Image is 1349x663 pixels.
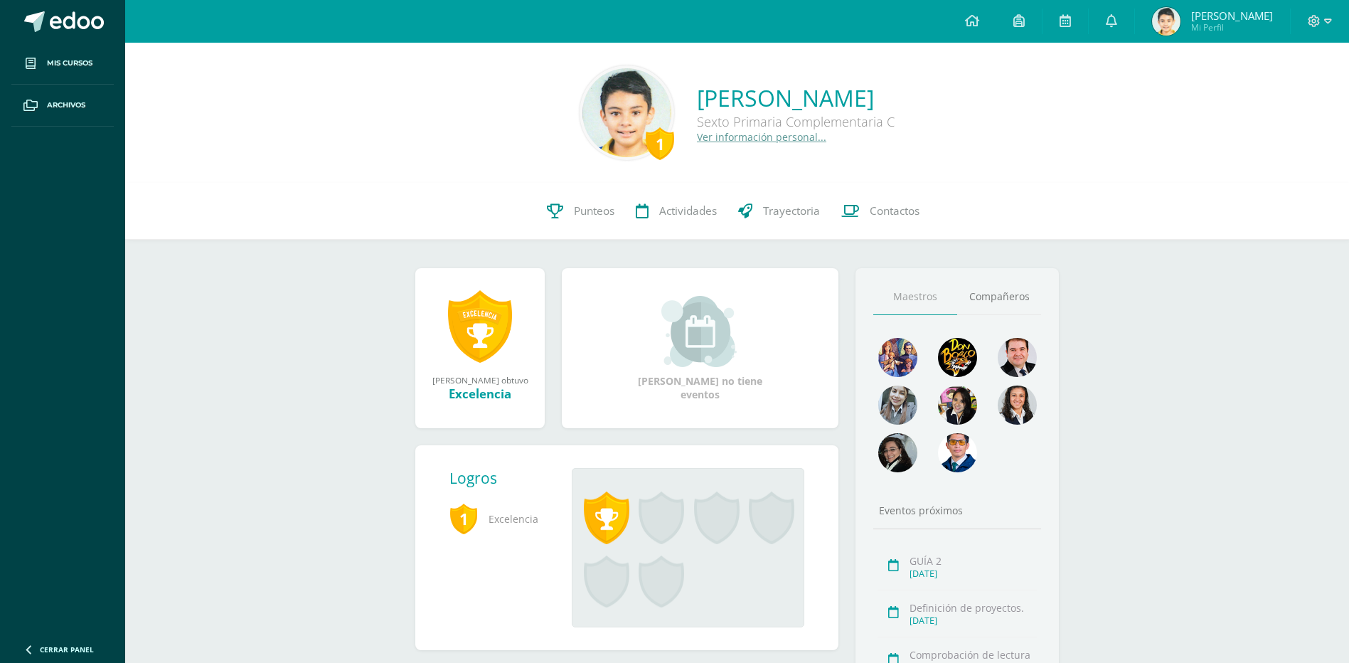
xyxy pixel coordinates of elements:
[1191,21,1273,33] span: Mi Perfil
[697,83,895,113] a: [PERSON_NAME]
[430,386,530,402] div: Excelencia
[998,338,1037,377] img: 79570d67cb4e5015f1d97fde0ec62c05.png
[629,296,772,401] div: [PERSON_NAME] no tiene eventos
[910,568,1037,580] div: [DATE]
[727,183,831,240] a: Trayectoria
[878,433,917,472] img: 6377130e5e35d8d0020f001f75faf696.png
[430,374,530,386] div: [PERSON_NAME] obtuvo
[449,499,549,539] span: Excelencia
[697,113,895,130] div: Sexto Primaria Complementaria C
[763,203,820,218] span: Trayectoria
[449,502,478,535] span: 1
[625,183,727,240] a: Actividades
[11,85,114,127] a: Archivos
[870,203,919,218] span: Contactos
[40,645,94,654] span: Cerrar panel
[910,601,1037,615] div: Definición de proyectos.
[449,468,560,488] div: Logros
[878,338,917,377] img: 88256b496371d55dc06d1c3f8a5004f4.png
[873,504,1041,517] div: Eventos próximos
[938,386,977,425] img: ddcb7e3f3dd5693f9a3e043a79a89297.png
[582,68,671,157] img: a9b8ada38b1479d290ffdc01aa64230d.png
[47,100,85,111] span: Archivos
[910,615,1037,627] div: [DATE]
[910,554,1037,568] div: GUÍA 2
[659,203,717,218] span: Actividades
[646,127,674,160] div: 1
[47,58,92,69] span: Mis cursos
[831,183,930,240] a: Contactos
[998,386,1037,425] img: 7e15a45bc4439684581270cc35259faa.png
[536,183,625,240] a: Punteos
[878,386,917,425] img: 45bd7986b8947ad7e5894cbc9b781108.png
[1191,9,1273,23] span: [PERSON_NAME]
[957,279,1041,315] a: Compañeros
[873,279,957,315] a: Maestros
[697,130,826,144] a: Ver información personal...
[1152,7,1180,36] img: 279ca880aa80658559fde7429d62d208.png
[661,296,739,367] img: event_small.png
[574,203,614,218] span: Punteos
[938,433,977,472] img: 07eb4d60f557dd093c6c8aea524992b7.png
[938,338,977,377] img: 29fc2a48271e3f3676cb2cb292ff2552.png
[11,43,114,85] a: Mis cursos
